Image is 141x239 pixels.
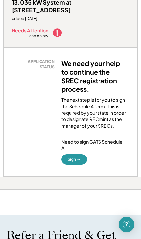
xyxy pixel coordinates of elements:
button: Sign → [61,154,87,165]
div: Need to sign GATS Schedule A [61,139,126,151]
h3: We need your help to continue the SREC registration process. [61,59,126,93]
div: APPLICATION STATUS [18,59,55,69]
div: see below [29,33,49,39]
div: added [DATE] [12,16,129,21]
div: Open Intercom Messenger [119,217,134,232]
div: Needs Attention [12,28,49,33]
div: The next step is for you to sign the Schedule A form. This is required by your state in order to ... [61,97,126,129]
